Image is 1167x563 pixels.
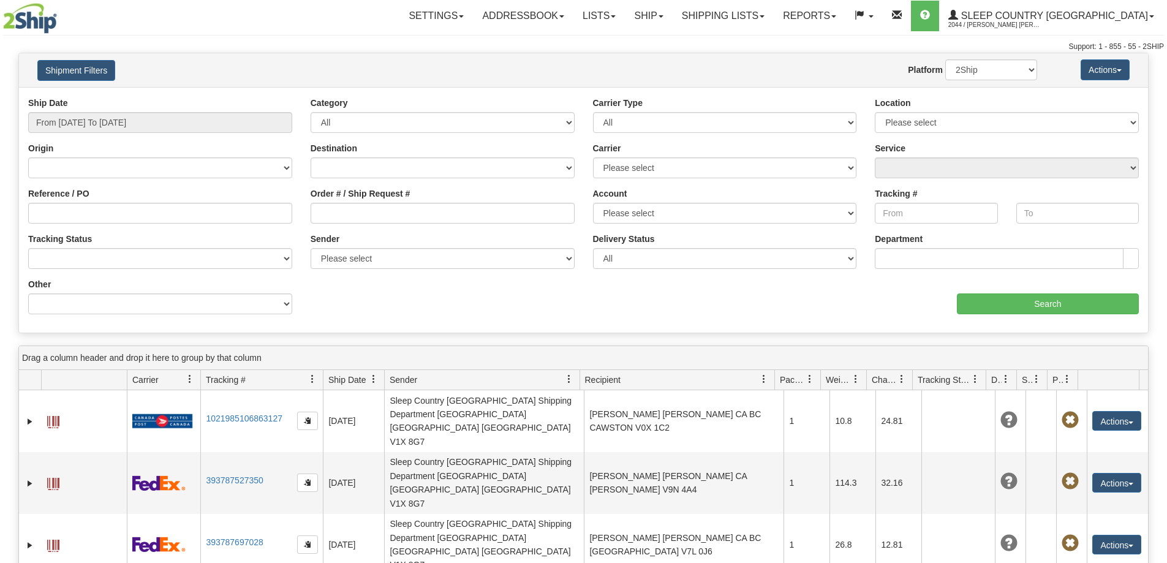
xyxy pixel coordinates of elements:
[584,452,784,514] td: [PERSON_NAME] [PERSON_NAME] CA [PERSON_NAME] V9N 4A4
[47,410,59,430] a: Label
[323,390,384,452] td: [DATE]
[559,369,580,390] a: Sender filter column settings
[1052,374,1063,386] span: Pickup Status
[24,415,36,428] a: Expand
[132,414,192,429] img: 20 - Canada Post
[47,534,59,554] a: Label
[297,474,318,492] button: Copy to clipboard
[957,293,1139,314] input: Search
[799,369,820,390] a: Packages filter column settings
[24,477,36,489] a: Expand
[132,475,186,491] img: 2 - FedEx Express®
[673,1,774,31] a: Shipping lists
[1026,369,1047,390] a: Shipment Issues filter column settings
[399,1,473,31] a: Settings
[297,535,318,554] button: Copy to clipboard
[28,142,53,154] label: Origin
[363,369,384,390] a: Ship Date filter column settings
[875,97,910,109] label: Location
[1000,535,1018,552] span: Unknown
[875,233,923,245] label: Department
[473,1,573,31] a: Addressbook
[1081,59,1130,80] button: Actions
[939,1,1163,31] a: Sleep Country [GEOGRAPHIC_DATA] 2044 / [PERSON_NAME] [PERSON_NAME]
[206,374,246,386] span: Tracking #
[573,1,625,31] a: Lists
[1022,374,1032,386] span: Shipment Issues
[1062,412,1079,429] span: Pickup Not Assigned
[875,203,997,224] input: From
[845,369,866,390] a: Weight filter column settings
[829,452,875,514] td: 114.3
[875,452,921,514] td: 32.16
[206,537,263,547] a: 393787697028
[958,10,1148,21] span: Sleep Country [GEOGRAPHIC_DATA]
[774,1,845,31] a: Reports
[829,390,875,452] td: 10.8
[1092,535,1141,554] button: Actions
[47,472,59,492] a: Label
[991,374,1002,386] span: Delivery Status
[780,374,806,386] span: Packages
[1057,369,1078,390] a: Pickup Status filter column settings
[3,3,57,34] img: logo2044.jpg
[384,452,584,514] td: Sleep Country [GEOGRAPHIC_DATA] Shipping Department [GEOGRAPHIC_DATA] [GEOGRAPHIC_DATA] [GEOGRAPH...
[390,374,417,386] span: Sender
[1092,411,1141,431] button: Actions
[3,42,1164,52] div: Support: 1 - 855 - 55 - 2SHIP
[593,233,655,245] label: Delivery Status
[311,187,410,200] label: Order # / Ship Request #
[206,414,282,423] a: 1021985106863127
[1139,219,1166,344] iframe: chat widget
[19,346,1148,370] div: grid grouping header
[784,452,829,514] td: 1
[28,97,68,109] label: Ship Date
[1000,473,1018,490] span: Unknown
[179,369,200,390] a: Carrier filter column settings
[28,278,51,290] label: Other
[1062,535,1079,552] span: Pickup Not Assigned
[593,97,643,109] label: Carrier Type
[206,475,263,485] a: 393787527350
[875,187,917,200] label: Tracking #
[28,233,92,245] label: Tracking Status
[908,64,943,76] label: Platform
[132,374,159,386] span: Carrier
[1092,473,1141,493] button: Actions
[1000,412,1018,429] span: Unknown
[24,539,36,551] a: Expand
[311,97,348,109] label: Category
[593,187,627,200] label: Account
[875,390,921,452] td: 24.81
[593,142,621,154] label: Carrier
[891,369,912,390] a: Charge filter column settings
[1016,203,1139,224] input: To
[918,374,971,386] span: Tracking Status
[948,19,1040,31] span: 2044 / [PERSON_NAME] [PERSON_NAME]
[311,142,357,154] label: Destination
[384,390,584,452] td: Sleep Country [GEOGRAPHIC_DATA] Shipping Department [GEOGRAPHIC_DATA] [GEOGRAPHIC_DATA] [GEOGRAPH...
[328,374,366,386] span: Ship Date
[826,374,852,386] span: Weight
[995,369,1016,390] a: Delivery Status filter column settings
[1062,473,1079,490] span: Pickup Not Assigned
[585,374,621,386] span: Recipient
[625,1,672,31] a: Ship
[753,369,774,390] a: Recipient filter column settings
[37,60,115,81] button: Shipment Filters
[311,233,339,245] label: Sender
[28,187,89,200] label: Reference / PO
[965,369,986,390] a: Tracking Status filter column settings
[323,452,384,514] td: [DATE]
[297,412,318,430] button: Copy to clipboard
[872,374,897,386] span: Charge
[875,142,905,154] label: Service
[132,537,186,552] img: 2 - FedEx Express®
[784,390,829,452] td: 1
[302,369,323,390] a: Tracking # filter column settings
[584,390,784,452] td: [PERSON_NAME] [PERSON_NAME] CA BC CAWSTON V0X 1C2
